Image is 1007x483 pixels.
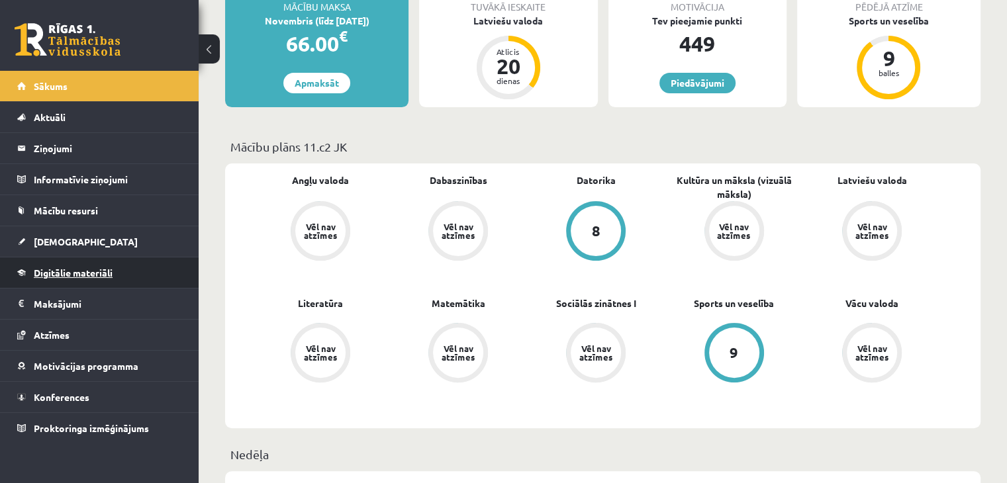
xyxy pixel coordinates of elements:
[592,224,600,238] div: 8
[34,80,68,92] span: Sākums
[419,14,597,28] div: Latviešu valoda
[34,360,138,372] span: Motivācijas programma
[577,344,614,361] div: Vēl nav atzīmes
[869,48,908,69] div: 9
[34,391,89,403] span: Konferences
[34,267,113,279] span: Digitālie materiāli
[292,173,349,187] a: Angļu valoda
[17,195,182,226] a: Mācību resursi
[716,222,753,240] div: Vēl nav atzīmes
[803,201,941,263] a: Vēl nav atzīmes
[283,73,350,93] a: Apmaksāt
[17,351,182,381] a: Motivācijas programma
[665,323,803,385] a: 9
[17,164,182,195] a: Informatīvie ziņojumi
[34,133,182,163] legend: Ziņojumi
[432,296,485,310] a: Matemātika
[869,69,908,77] div: balles
[577,173,616,187] a: Datorika
[608,28,787,60] div: 449
[730,345,738,360] div: 9
[34,164,182,195] legend: Informatīvie ziņojumi
[853,222,890,240] div: Vēl nav atzīmes
[17,320,182,350] a: Atzīmes
[225,14,408,28] div: Novembris (līdz [DATE])
[665,201,803,263] a: Vēl nav atzīmes
[837,173,906,187] a: Latviešu valoda
[17,382,182,412] a: Konferences
[797,14,981,28] div: Sports un veselība
[230,138,975,155] p: Mācību plāns 11.c2 JK
[665,173,803,201] a: Kultūra un māksla (vizuālā māksla)
[17,71,182,101] a: Sākums
[659,73,736,93] a: Piedāvājumi
[339,26,348,46] span: €
[556,296,636,310] a: Sociālās zinātnes I
[17,102,182,132] a: Aktuāli
[252,201,389,263] a: Vēl nav atzīmes
[489,48,528,56] div: Atlicis
[17,413,182,443] a: Proktoringa izmēģinājums
[302,344,339,361] div: Vēl nav atzīmes
[34,236,138,247] span: [DEMOGRAPHIC_DATA]
[17,133,182,163] a: Ziņojumi
[389,323,527,385] a: Vēl nav atzīmes
[298,296,343,310] a: Literatūra
[302,222,339,240] div: Vēl nav atzīmes
[15,23,120,56] a: Rīgas 1. Tālmācības vidusskola
[440,222,477,240] div: Vēl nav atzīmes
[34,111,66,123] span: Aktuāli
[34,288,182,319] legend: Maksājumi
[17,226,182,257] a: [DEMOGRAPHIC_DATA]
[489,56,528,77] div: 20
[17,257,182,288] a: Digitālie materiāli
[608,14,787,28] div: Tev pieejamie punkti
[527,201,665,263] a: 8
[34,422,149,434] span: Proktoringa izmēģinājums
[489,77,528,85] div: dienas
[225,28,408,60] div: 66.00
[803,323,941,385] a: Vēl nav atzīmes
[34,329,70,341] span: Atzīmes
[440,344,477,361] div: Vēl nav atzīmes
[34,204,98,216] span: Mācību resursi
[694,296,774,310] a: Sports un veselība
[389,201,527,263] a: Vēl nav atzīmes
[853,344,890,361] div: Vēl nav atzīmes
[252,323,389,385] a: Vēl nav atzīmes
[419,14,597,101] a: Latviešu valoda Atlicis 20 dienas
[17,288,182,319] a: Maksājumi
[797,14,981,101] a: Sports un veselība 9 balles
[527,323,665,385] a: Vēl nav atzīmes
[845,296,898,310] a: Vācu valoda
[230,445,975,463] p: Nedēļa
[430,173,487,187] a: Dabaszinības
